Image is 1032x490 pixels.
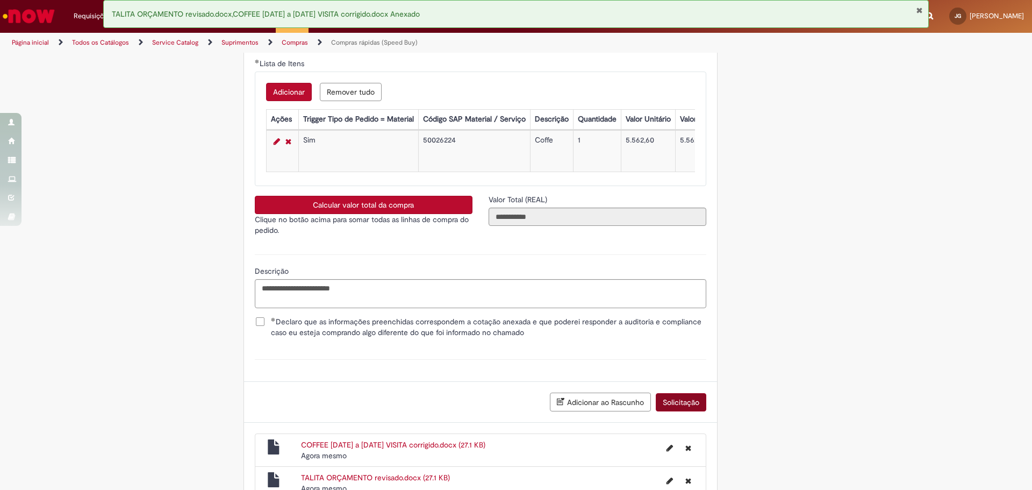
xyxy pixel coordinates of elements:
[271,317,276,322] span: Obrigatório Preenchido
[72,38,129,47] a: Todos os Catálogos
[656,393,706,411] button: Solicitação
[660,472,679,489] button: Editar nome de arquivo TALITA ORÇAMENTO revisado.docx
[301,451,347,460] span: Agora mesmo
[916,6,923,15] button: Fechar Notificação
[271,135,283,148] a: Editar Linha 1
[573,110,621,130] th: Quantidade
[970,11,1024,20] span: [PERSON_NAME]
[12,38,49,47] a: Página inicial
[255,279,706,308] textarea: Descrição
[260,59,306,68] span: Lista de Itens
[298,131,418,172] td: Sim
[675,131,744,172] td: 5.562,60
[550,393,651,411] button: Adicionar ao Rascunho
[271,316,706,338] span: Declaro que as informações preenchidas correspondem a cotação anexada e que poderei responder a a...
[266,110,298,130] th: Ações
[530,131,573,172] td: Coffe
[621,131,675,172] td: 5.562,60
[255,196,472,214] button: Calcular valor total da compra
[1,5,56,27] img: ServiceNow
[255,266,291,276] span: Descrição
[955,12,961,19] span: JG
[282,38,308,47] a: Compras
[679,439,698,457] button: Excluir COFFEE 25 a 29 AGOSTO VISITA corrigido.docx
[298,110,418,130] th: Trigger Tipo de Pedido = Material
[301,451,347,460] time: 30/09/2025 11:11:37
[489,194,549,205] label: Somente leitura - Valor Total (REAL)
[112,9,420,19] span: TALITA ORÇAMENTO revisado.docx,COFFEE [DATE] a [DATE] VISITA corrigido.docx Anexado
[301,473,450,482] a: TALITA ORÇAMENTO revisado.docx (27.1 KB)
[221,38,259,47] a: Suprimentos
[489,208,706,226] input: Valor Total (REAL)
[489,195,549,204] span: Somente leitura - Valor Total (REAL)
[331,38,418,47] a: Compras rápidas (Speed Buy)
[660,439,679,457] button: Editar nome de arquivo COFFEE 25 a 29 AGOSTO VISITA corrigido.docx
[8,33,680,53] ul: Trilhas de página
[255,214,472,236] p: Clique no botão acima para somar todas as linhas de compra do pedido.
[621,110,675,130] th: Valor Unitário
[266,83,312,101] button: Add a row for Lista de Itens
[283,135,294,148] a: Remover linha 1
[418,110,530,130] th: Código SAP Material / Serviço
[573,131,621,172] td: 1
[301,440,485,450] a: COFFEE [DATE] a [DATE] VISITA corrigido.docx (27.1 KB)
[679,472,698,489] button: Excluir TALITA ORÇAMENTO revisado.docx
[255,59,260,63] span: Obrigatório Preenchido
[74,11,111,22] span: Requisições
[320,83,382,101] button: Remove all rows for Lista de Itens
[418,131,530,172] td: 50026224
[675,110,744,130] th: Valor Total Moeda
[152,38,198,47] a: Service Catalog
[530,110,573,130] th: Descrição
